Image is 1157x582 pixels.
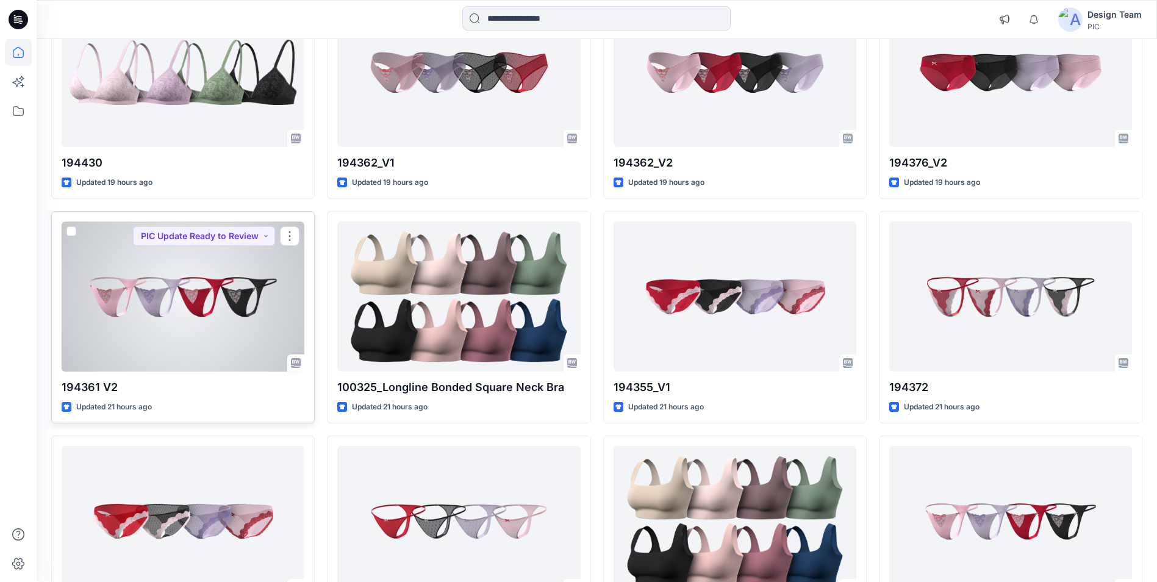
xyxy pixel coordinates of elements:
p: Updated 19 hours ago [904,176,980,189]
a: 100325_Longline Bonded Square Neck Bra [337,221,580,371]
a: 194361 V2 [62,221,304,371]
p: 194361 V2 [62,379,304,396]
p: 194362_V1 [337,154,580,171]
p: Updated 19 hours ago [628,176,704,189]
p: 100325_Longline Bonded Square Neck Bra [337,379,580,396]
p: 194355_V1 [614,379,856,396]
div: Design Team [1087,7,1142,22]
p: 194376_V2 [889,154,1132,171]
p: Updated 19 hours ago [352,176,428,189]
p: 194372 [889,379,1132,396]
p: Updated 21 hours ago [628,401,704,414]
div: PIC [1087,22,1142,31]
p: 194430 [62,154,304,171]
p: Updated 21 hours ago [76,401,152,414]
p: 194362_V2 [614,154,856,171]
a: 194372 [889,221,1132,371]
p: Updated 21 hours ago [904,401,980,414]
p: Updated 21 hours ago [352,401,428,414]
img: avatar [1058,7,1083,32]
a: 194355_V1 [614,221,856,371]
p: Updated 19 hours ago [76,176,152,189]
